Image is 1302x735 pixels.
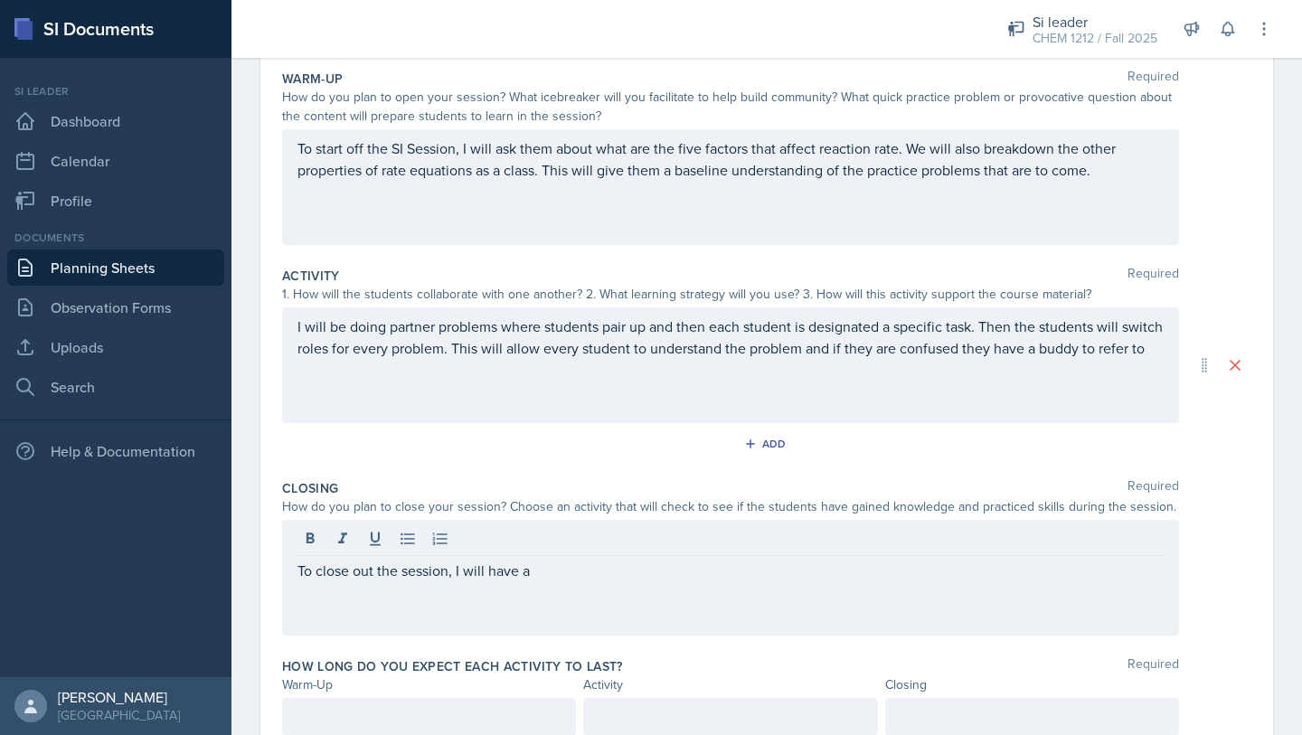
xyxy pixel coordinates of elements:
[7,329,224,365] a: Uploads
[297,316,1164,359] p: I will be doing partner problems where students pair up and then each student is designated a spe...
[1127,70,1179,88] span: Required
[297,560,1164,581] p: To close out the session, I will have a
[282,497,1179,516] div: How do you plan to close your session? Choose an activity that will check to see if the students ...
[282,675,576,694] div: Warm-Up
[7,289,224,325] a: Observation Forms
[7,230,224,246] div: Documents
[282,70,343,88] label: Warm-Up
[7,83,224,99] div: Si leader
[1033,11,1157,33] div: Si leader
[282,88,1179,126] div: How do you plan to open your session? What icebreaker will you facilitate to help build community...
[7,143,224,179] a: Calendar
[282,285,1179,304] div: 1. How will the students collaborate with one another? 2. What learning strategy will you use? 3....
[282,267,340,285] label: Activity
[7,103,224,139] a: Dashboard
[58,706,180,724] div: [GEOGRAPHIC_DATA]
[1127,267,1179,285] span: Required
[7,183,224,219] a: Profile
[297,137,1164,181] p: To start off the SI Session, I will ask them about what are the five factors that affect reaction...
[1127,479,1179,497] span: Required
[58,688,180,706] div: [PERSON_NAME]
[7,369,224,405] a: Search
[738,430,797,457] button: Add
[583,675,877,694] div: Activity
[282,657,623,675] label: How long do you expect each activity to last?
[1127,657,1179,675] span: Required
[748,437,787,451] div: Add
[7,250,224,286] a: Planning Sheets
[282,479,338,497] label: Closing
[885,675,1179,694] div: Closing
[7,433,224,469] div: Help & Documentation
[1033,29,1157,48] div: CHEM 1212 / Fall 2025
